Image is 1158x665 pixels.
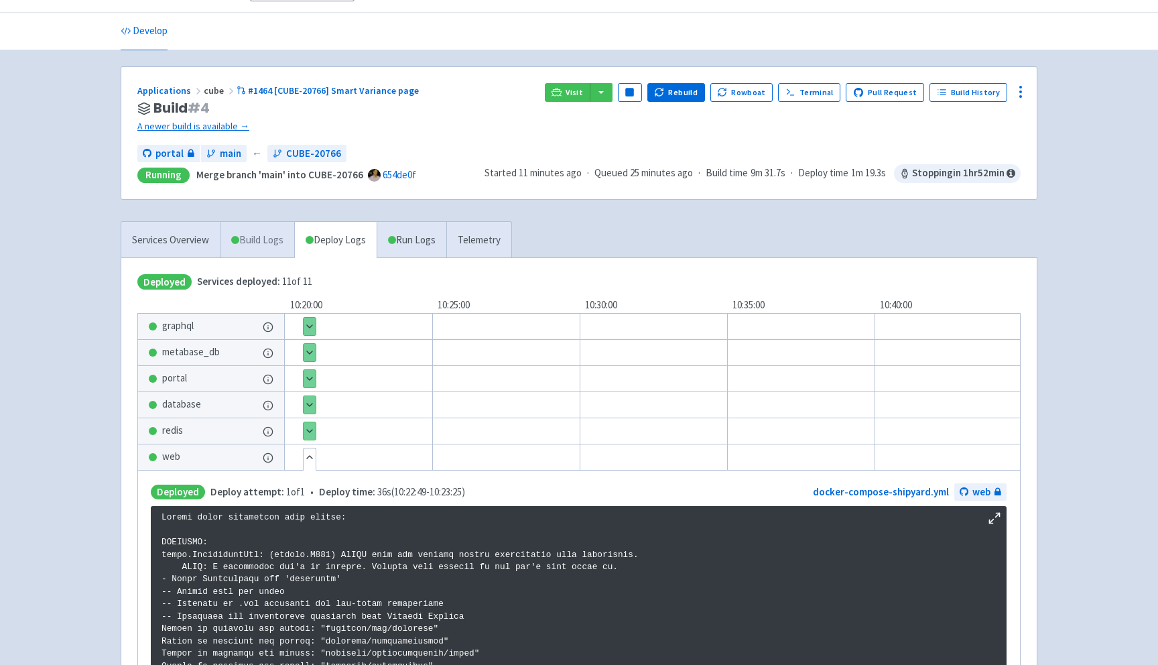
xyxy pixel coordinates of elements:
a: Pull Request [846,83,924,102]
span: 1m 19.3s [851,166,886,181]
a: Run Logs [377,222,446,259]
span: 9m 31.7s [751,166,785,181]
div: 10:20:00 [285,298,432,313]
a: docker-compose-shipyard.yml [813,485,949,498]
span: Deploy time [798,166,848,181]
div: Running [137,168,190,183]
time: 11 minutes ago [519,166,582,179]
button: Rebuild [647,83,705,102]
span: portal [155,146,184,162]
a: web [954,483,1007,501]
div: 10:35:00 [727,298,875,313]
span: Deployed [151,485,205,500]
span: 36s ( 10:22:49 - 10:23:25 ) [319,485,465,500]
span: Deploy time: [319,485,375,498]
span: Started [485,166,582,179]
span: Deployed [137,274,192,290]
span: main [220,146,241,162]
span: metabase_db [162,345,220,360]
span: graphql [162,318,194,334]
a: A newer build is available → [137,119,534,134]
a: Build History [929,83,1007,102]
a: Services Overview [121,222,220,259]
span: • [210,485,465,500]
a: Visit [545,83,590,102]
strong: Merge branch 'main' into CUBE-20766 [196,168,363,181]
span: Deploy attempt: [210,485,284,498]
span: portal [162,371,187,386]
span: cube [204,84,237,97]
div: 10:30:00 [580,298,727,313]
button: Pause [618,83,642,102]
time: 25 minutes ago [630,166,693,179]
span: redis [162,423,183,438]
div: 10:25:00 [432,298,580,313]
button: Maximize log window [988,511,1001,525]
a: 654de0f [383,168,416,181]
a: Build Logs [220,222,294,259]
span: Stopping in 1 hr 52 min [894,164,1021,183]
span: Build [153,101,210,116]
span: Build time [706,166,748,181]
span: 11 of 11 [197,274,312,290]
span: web [162,449,180,465]
a: Applications [137,84,204,97]
a: portal [137,145,200,163]
a: CUBE-20766 [267,145,346,163]
div: · · · [485,164,1021,183]
span: Queued [594,166,693,179]
span: Services deployed: [197,275,280,288]
a: main [201,145,247,163]
div: 10:40:00 [875,298,1022,313]
span: ← [252,146,262,162]
span: Visit [566,87,583,98]
a: Telemetry [446,222,511,259]
span: # 4 [188,99,210,117]
a: Terminal [778,83,840,102]
button: Rowboat [710,83,773,102]
a: #1464 [CUBE-20766] Smart Variance page [237,84,421,97]
span: 1 of 1 [210,485,305,500]
span: web [972,485,990,500]
span: database [162,397,201,412]
span: CUBE-20766 [286,146,341,162]
a: Deploy Logs [294,222,377,259]
a: Develop [121,13,168,50]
